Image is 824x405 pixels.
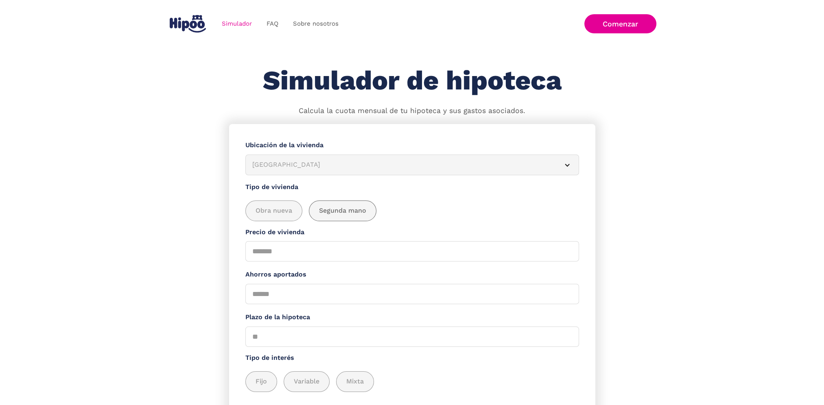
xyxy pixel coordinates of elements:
div: [GEOGRAPHIC_DATA] [252,160,553,170]
a: home [168,12,208,36]
span: Obra nueva [256,206,292,216]
span: Segunda mano [319,206,366,216]
a: FAQ [259,16,286,32]
div: add_description_here [245,200,579,221]
a: Comenzar [584,14,656,33]
span: Fijo [256,377,267,387]
label: Ubicación de la vivienda [245,140,579,150]
h1: Simulador de hipoteca [263,66,562,96]
a: Simulador [214,16,259,32]
label: Plazo de la hipoteca [245,312,579,322]
span: Mixta [346,377,364,387]
p: Calcula la cuota mensual de tu hipoteca y sus gastos asociados. [299,106,525,116]
label: Tipo de vivienda [245,182,579,192]
span: Variable [294,377,319,387]
label: Tipo de interés [245,353,579,363]
div: add_description_here [245,371,579,392]
label: Precio de vivienda [245,227,579,237]
label: Ahorros aportados [245,270,579,280]
article: [GEOGRAPHIC_DATA] [245,155,579,175]
a: Sobre nosotros [286,16,346,32]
